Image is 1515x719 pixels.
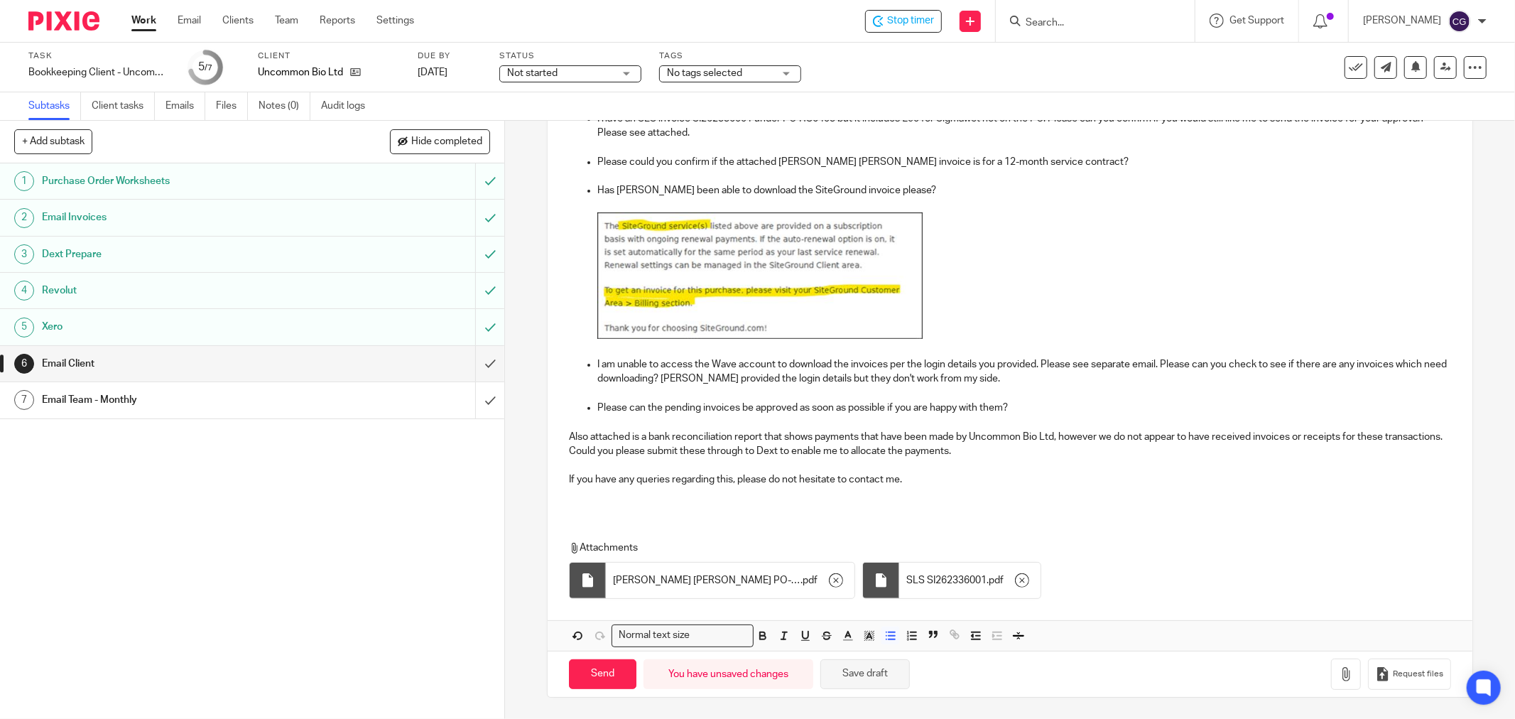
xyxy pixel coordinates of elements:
input: Search for option [694,628,745,643]
p: Has [PERSON_NAME] been able to download the SiteGround invoice please? [597,183,1451,198]
label: Status [499,50,641,62]
a: Reports [320,13,355,28]
span: Stop timer [887,13,934,28]
img: Pixie [28,11,99,31]
input: Send [569,659,636,690]
a: Client tasks [92,92,155,120]
p: [PERSON_NAME] [1363,13,1441,28]
div: 1 [14,171,34,191]
div: . [899,563,1041,598]
div: You have unsaved changes [644,659,813,690]
h1: Email Client [42,353,322,374]
div: 2 [14,208,34,228]
span: [DATE] [418,67,447,77]
p: I have an SLS invoice SI262336001 under PO HS6403 but it includes £50 for Sigmawet not on the PO.... [597,112,1451,141]
span: No tags selected [667,68,742,78]
label: Tags [659,50,801,62]
label: Task [28,50,170,62]
span: Hide completed [411,136,482,148]
div: 7 [14,390,34,410]
h1: Purchase Order Worksheets [42,171,322,192]
div: 4 [14,281,34,301]
a: Clients [222,13,254,28]
input: Search [1024,17,1152,30]
a: Notes (0) [259,92,310,120]
a: Emails [165,92,205,120]
h1: Dext Prepare [42,244,322,265]
div: 3 [14,244,34,264]
button: Request files [1368,659,1450,691]
p: Attachments [569,541,1416,555]
span: pdf [803,573,818,588]
span: Normal text size [615,628,693,643]
p: Also attached is a bank reconciliation report that shows payments that have been made by Uncommon... [569,430,1451,459]
div: . [606,563,854,598]
h1: Email Invoices [42,207,322,228]
a: Team [275,13,298,28]
a: Subtasks [28,92,81,120]
img: svg%3E [1448,10,1471,33]
p: I am unable to access the Wave account to download the invoices per the login details you provide... [597,357,1451,386]
h1: Email Team - Monthly [42,389,322,411]
span: pdf [989,573,1004,588]
span: SLS SI262336001 [906,573,987,588]
span: Not started [507,68,558,78]
a: Work [131,13,156,28]
button: + Add subtask [14,129,92,153]
p: If you have any queries regarding this, please do not hesitate to contact me. [569,472,1451,487]
span: [PERSON_NAME] [PERSON_NAME] PO-0988 Inv 250056564 [613,573,800,588]
div: Search for option [612,625,754,647]
span: Get Support [1229,16,1284,26]
label: Client [258,50,400,62]
div: Uncommon Bio Ltd - Bookkeeping Client - Uncommon [865,10,942,33]
small: /7 [205,64,212,72]
div: 5 [198,59,212,75]
h1: Revolut [42,280,322,301]
button: Save draft [820,659,910,690]
h1: Xero [42,316,322,337]
div: Bookkeeping Client - Uncommon [28,65,170,80]
p: Please can the pending invoices be approved as soon as possible if you are happy with them? [597,401,1451,415]
div: 6 [14,354,34,374]
a: Settings [376,13,414,28]
img: Image [597,212,923,339]
span: Request files [1393,669,1443,680]
a: Audit logs [321,92,376,120]
a: Files [216,92,248,120]
label: Due by [418,50,482,62]
a: Email [178,13,201,28]
div: 5 [14,318,34,337]
p: Uncommon Bio Ltd [258,65,343,80]
p: Please could you confirm if the attached [PERSON_NAME] [PERSON_NAME] invoice is for a 12-month se... [597,155,1451,169]
button: Hide completed [390,129,490,153]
